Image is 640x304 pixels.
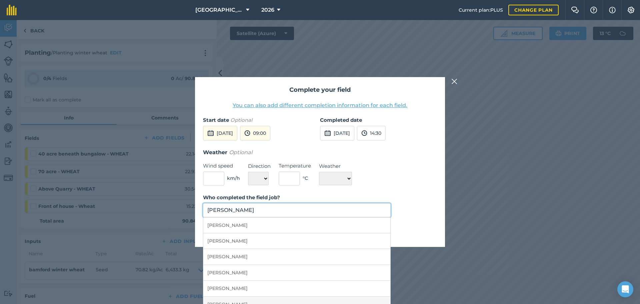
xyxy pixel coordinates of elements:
em: Optional [230,117,252,123]
span: km/h [227,175,240,182]
li: [PERSON_NAME] [203,218,390,233]
button: [DATE] [320,126,354,140]
img: svg+xml;base64,PD94bWwgdmVyc2lvbj0iMS4wIiBlbmNvZGluZz0idXRmLTgiPz4KPCEtLSBHZW5lcmF0b3I6IEFkb2JlIE... [207,129,214,137]
img: svg+xml;base64,PD94bWwgdmVyc2lvbj0iMS4wIiBlbmNvZGluZz0idXRmLTgiPz4KPCEtLSBHZW5lcmF0b3I6IEFkb2JlIE... [324,129,331,137]
h3: Weather [203,148,437,157]
span: ° C [303,175,308,182]
img: A cog icon [627,7,635,13]
h2: Complete your field [203,85,437,95]
img: svg+xml;base64,PD94bWwgdmVyc2lvbj0iMS4wIiBlbmNvZGluZz0idXRmLTgiPz4KPCEtLSBHZW5lcmF0b3I6IEFkb2JlIE... [244,129,250,137]
span: Current plan : PLUS [459,6,503,14]
label: Direction [248,162,271,170]
img: svg+xml;base64,PHN2ZyB4bWxucz0iaHR0cDovL3d3dy53My5vcmcvMjAwMC9zdmciIHdpZHRoPSIxNyIgaGVpZ2h0PSIxNy... [609,6,616,14]
span: [GEOGRAPHIC_DATA] [195,6,243,14]
div: Open Intercom Messenger [617,281,633,297]
button: You can also add different completion information for each field. [233,101,407,109]
img: A question mark icon [590,7,598,13]
button: 09:00 [240,126,270,140]
button: [DATE] [203,126,237,140]
img: svg+xml;base64,PHN2ZyB4bWxucz0iaHR0cDovL3d3dy53My5vcmcvMjAwMC9zdmciIHdpZHRoPSIyMiIgaGVpZ2h0PSIzMC... [451,77,457,85]
button: 14:30 [357,126,386,140]
strong: Completed date [320,117,362,123]
label: Temperature [279,162,311,170]
img: fieldmargin Logo [7,5,17,15]
label: Weather [319,162,352,170]
span: 2026 [261,6,274,14]
li: [PERSON_NAME] [203,233,390,249]
em: Optional [229,149,252,156]
label: Wind speed [203,162,240,170]
img: svg+xml;base64,PD94bWwgdmVyc2lvbj0iMS4wIiBlbmNvZGluZz0idXRmLTgiPz4KPCEtLSBHZW5lcmF0b3I6IEFkb2JlIE... [361,129,367,137]
a: Change plan [508,5,559,15]
img: Two speech bubbles overlapping with the left bubble in the forefront [571,7,579,13]
strong: Start date [203,117,229,123]
strong: Who completed the field job? [203,194,280,201]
